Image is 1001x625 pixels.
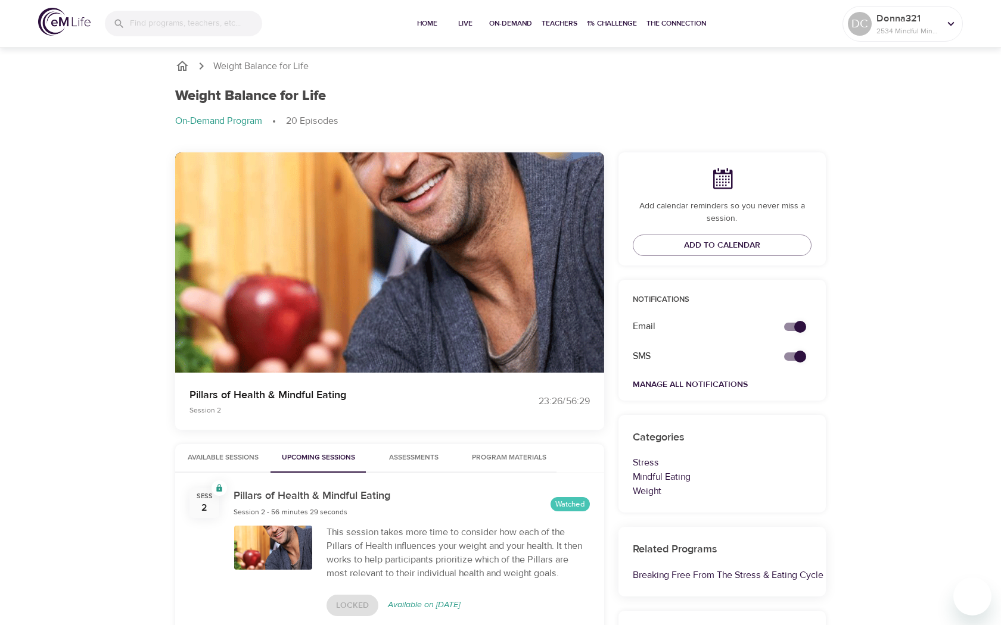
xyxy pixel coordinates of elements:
p: 20 Episodes [286,114,338,128]
div: 2 [201,501,207,515]
nav: breadcrumb [175,114,826,129]
span: The Connection [646,17,706,30]
span: Live [451,17,480,30]
p: Pillars of Health & Mindful Eating [189,387,486,403]
p: Stress [633,455,812,470]
iframe: Button to launch messaging window [953,577,991,615]
img: logo [38,8,91,36]
p: Donna321 [876,11,940,26]
span: Watched [551,499,590,510]
p: Add calendar reminders so you never miss a session. [633,200,812,225]
h1: Weight Balance for Life [175,87,326,105]
p: Notifications [633,294,812,306]
button: Add to Calendar [633,235,812,257]
span: Session 2 - 56 minutes 29 seconds [234,507,347,517]
span: On-Demand [489,17,532,30]
h6: Related Programs [633,541,812,558]
p: Mindful Eating [633,470,812,484]
p: On-Demand Program [175,114,262,128]
span: Home [413,17,442,30]
h6: Pillars of Health & Mindful Eating [234,487,390,505]
a: Breaking Free From The Stress & Eating Cycle [633,569,823,581]
p: Available on [DATE] [388,599,460,611]
span: Assessments [389,452,439,464]
a: Manage All Notifications [633,379,748,390]
nav: breadcrumb [175,59,826,73]
p: Session 2 [189,405,486,415]
div: Sess [197,492,213,501]
p: Weight [633,484,812,498]
span: Add to Calendar [684,238,760,253]
p: 2534 Mindful Minutes [876,26,940,36]
h6: Categories [633,429,812,446]
div: Email [626,312,770,340]
div: This session takes more time to consider how each of the Pillars of Health influences your weight... [327,526,590,580]
span: 1% Challenge [587,17,637,30]
input: Find programs, teachers, etc... [130,11,262,36]
span: Upcoming Sessions [278,452,359,464]
span: Available Sessions [182,452,263,464]
p: Weight Balance for Life [213,60,309,73]
div: DC [848,12,872,36]
span: Program Materials [468,452,549,464]
span: Teachers [542,17,577,30]
div: SMS [626,342,770,370]
div: 23:26 / 56:29 [500,395,590,408]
